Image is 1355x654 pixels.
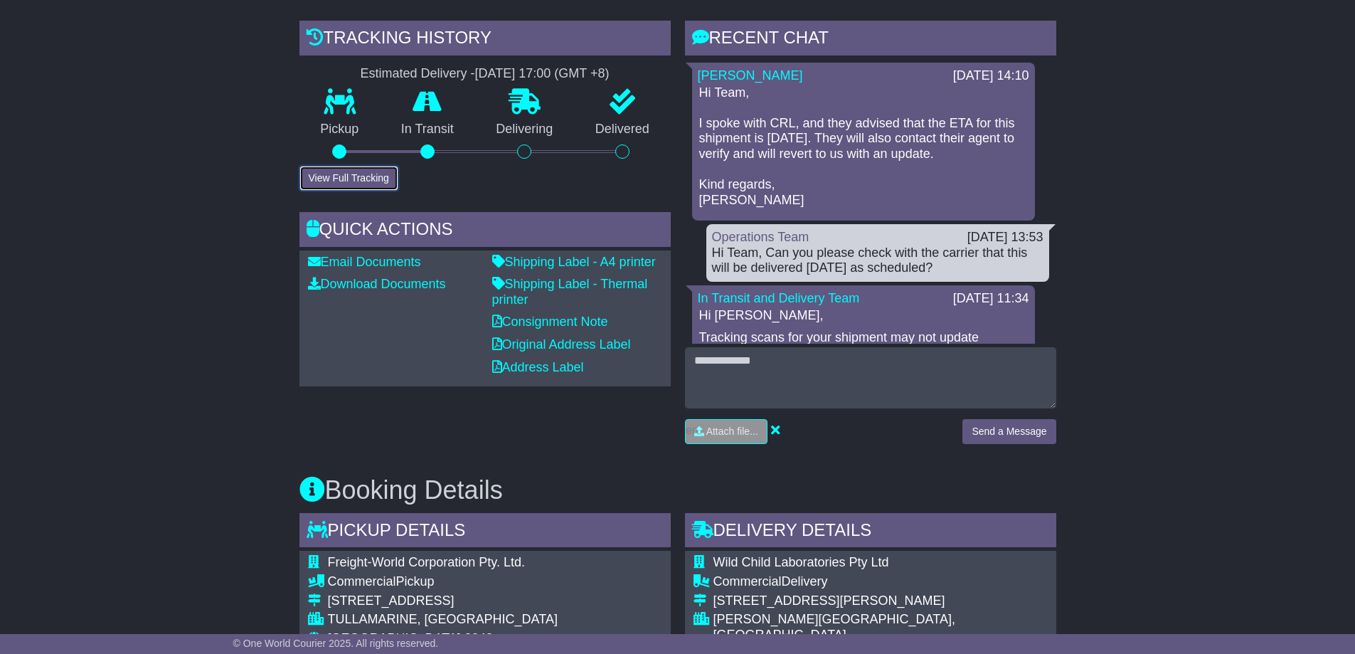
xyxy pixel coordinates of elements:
span: 3043 [464,631,493,645]
div: RECENT CHAT [685,21,1056,59]
span: Commercial [713,574,782,589]
div: [STREET_ADDRESS][PERSON_NAME] [713,594,1048,609]
div: TULLAMARINE, [GEOGRAPHIC_DATA] [328,612,558,628]
div: [DATE] 17:00 (GMT +8) [475,66,610,82]
div: Delivery Details [685,513,1056,552]
div: [DATE] 11:34 [953,291,1029,307]
p: Hi [PERSON_NAME], [699,308,1028,324]
span: [GEOGRAPHIC_DATA] [328,631,461,645]
a: Download Documents [308,277,446,291]
div: Quick Actions [299,212,671,250]
div: Pickup [328,574,558,590]
button: View Full Tracking [299,166,398,191]
a: Shipping Label - A4 printer [492,255,656,269]
p: In Transit [380,122,475,137]
div: Pickup Details [299,513,671,552]
button: Send a Message [962,419,1056,444]
div: [PERSON_NAME][GEOGRAPHIC_DATA], [GEOGRAPHIC_DATA] [713,612,1048,643]
span: © One World Courier 2025. All rights reserved. [233,638,439,649]
a: In Transit and Delivery Team [698,291,860,305]
a: Consignment Note [492,315,608,329]
a: [PERSON_NAME] [698,68,803,83]
div: Hi Team, Can you please check with the carrier that this will be delivered [DATE] as scheduled? [712,246,1043,276]
p: Delivered [574,122,671,137]
a: Shipping Label - Thermal printer [492,277,648,307]
span: Wild Child Laboratories Pty Ltd [713,555,889,569]
h3: Booking Details [299,476,1056,505]
div: [DATE] 13:53 [967,230,1043,246]
p: Tracking scans for your shipment may not update regularly during transit. This is normal for cert... [699,330,1028,391]
p: Pickup [299,122,381,137]
div: Tracking history [299,21,671,59]
div: [DATE] 14:10 [953,68,1029,84]
a: Email Documents [308,255,421,269]
span: Freight-World Corporation Pty. Ltd. [328,555,525,569]
a: Address Label [492,360,584,374]
div: Estimated Delivery - [299,66,671,82]
a: Operations Team [712,230,809,244]
p: Delivering [475,122,575,137]
a: Original Address Label [492,337,631,352]
span: Commercial [328,574,396,589]
div: [STREET_ADDRESS] [328,594,558,609]
div: Delivery [713,574,1048,590]
p: Hi Team, I spoke with CRL, and they advised that the ETA for this shipment is [DATE]. They will a... [699,85,1028,209]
